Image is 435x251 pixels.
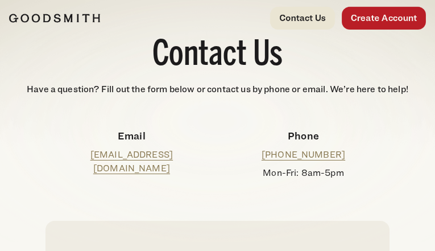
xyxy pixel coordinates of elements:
a: [PHONE_NUMBER] [262,149,345,160]
h4: Phone [226,128,380,143]
a: Contact Us [270,7,335,30]
a: [EMAIL_ADDRESS][DOMAIN_NAME] [90,149,173,174]
img: Goodsmith [9,14,100,23]
p: Mon-Fri: 8am-5pm [226,166,380,180]
h4: Email [55,128,208,143]
a: Create Account [342,7,426,30]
